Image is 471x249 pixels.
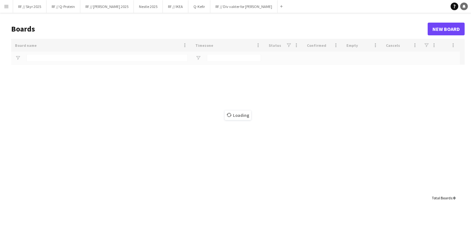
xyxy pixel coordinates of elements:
[453,196,455,200] span: 0
[80,0,134,13] button: RF // [PERSON_NAME] 2025
[432,196,452,200] span: Total Boards
[163,0,188,13] button: RF // IKEA
[13,0,47,13] button: RF // Skyr 2025
[225,110,251,120] span: Loading
[428,23,465,35] a: New Board
[47,0,80,13] button: RF // Q-Protein
[188,0,210,13] button: Q-Kefir
[210,0,278,13] button: RF // Div vakter for [PERSON_NAME]
[134,0,163,13] button: Nestle 2025
[432,192,455,204] div: :
[11,24,428,34] h1: Boards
